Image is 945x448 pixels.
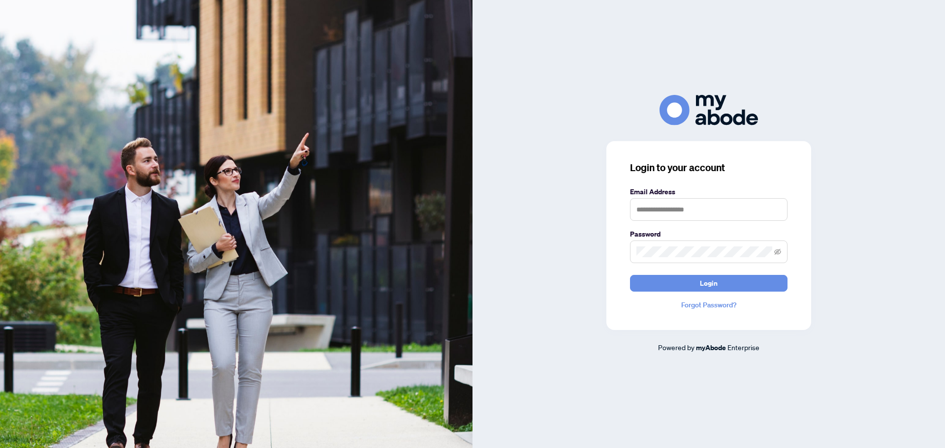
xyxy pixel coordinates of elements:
[630,186,787,197] label: Email Address
[630,299,787,310] a: Forgot Password?
[700,275,718,291] span: Login
[630,275,787,292] button: Login
[727,343,759,352] span: Enterprise
[630,161,787,175] h3: Login to your account
[696,342,726,353] a: myAbode
[660,95,758,125] img: ma-logo
[774,248,781,255] span: eye-invisible
[630,229,787,239] label: Password
[658,343,694,352] span: Powered by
